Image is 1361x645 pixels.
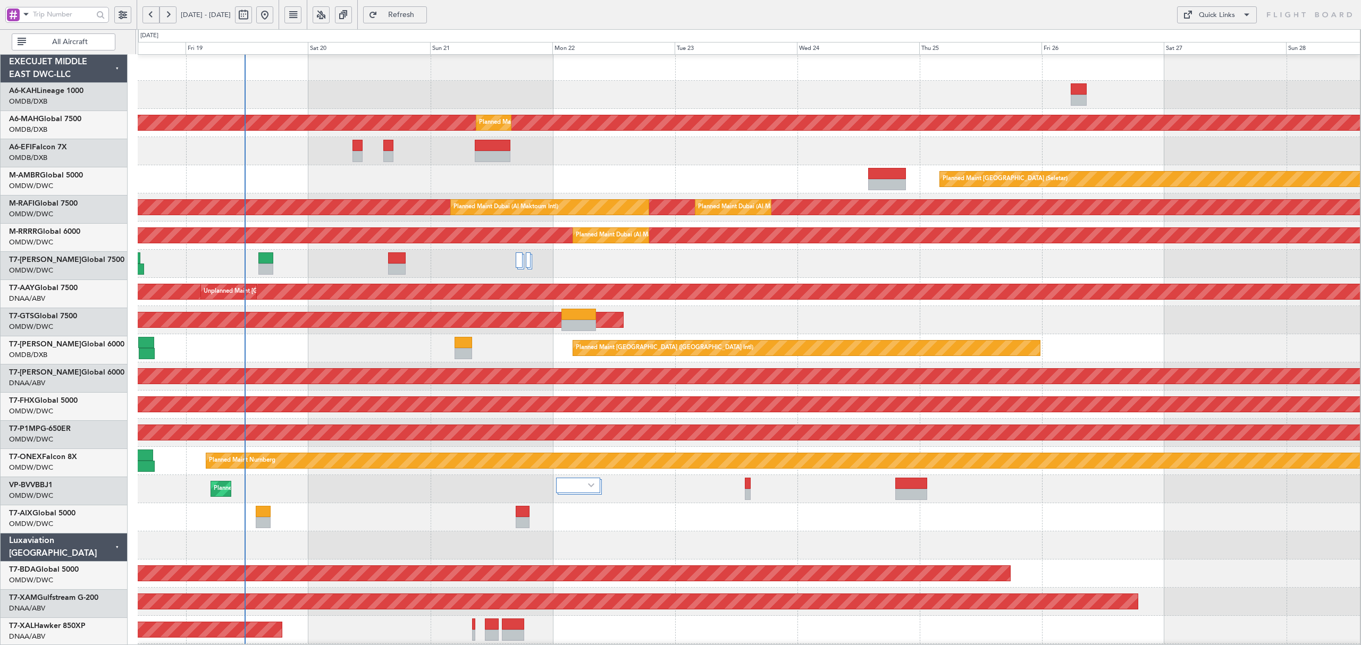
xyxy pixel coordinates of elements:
div: Unplanned Maint [GEOGRAPHIC_DATA] (Al Maktoum Intl) [204,284,361,300]
button: Quick Links [1177,6,1257,23]
span: VP-BVV [9,481,35,489]
span: T7-XAM [9,594,37,601]
span: T7-[PERSON_NAME] [9,341,81,348]
a: T7-BDAGlobal 5000 [9,566,79,573]
span: T7-FHX [9,397,35,404]
span: T7-AAY [9,284,35,292]
a: OMDW/DWC [9,237,53,247]
div: Fri 19 [186,42,308,55]
a: OMDW/DWC [9,406,53,416]
div: Mon 22 [552,42,675,55]
a: T7-[PERSON_NAME]Global 7500 [9,256,124,264]
span: A6-EFI [9,143,32,151]
span: T7-AIX [9,510,32,517]
a: OMDW/DWC [9,266,53,275]
div: Planned Maint Dubai (Al Maktoum Intl) [214,481,318,497]
img: arrow-gray.svg [588,483,594,487]
a: VP-BVVBBJ1 [9,481,53,489]
div: Planned Maint [GEOGRAPHIC_DATA] (Seletar) [943,171,1068,187]
span: M-RRRR [9,228,37,235]
div: Sun 21 [430,42,552,55]
div: Tue 23 [675,42,797,55]
a: M-RRRRGlobal 6000 [9,228,80,235]
a: M-AMBRGlobal 5000 [9,172,83,179]
button: All Aircraft [12,33,115,50]
a: DNAA/ABV [9,604,45,613]
a: OMDW/DWC [9,322,53,332]
div: Planned Maint Dubai (Al Maktoum Intl) [576,227,680,243]
a: OMDB/DXB [9,350,47,360]
span: A6-KAH [9,87,37,95]
div: Planned Maint [GEOGRAPHIC_DATA] ([GEOGRAPHIC_DATA] Intl) [576,340,753,356]
a: OMDB/DXB [9,153,47,163]
span: T7-XAL [9,622,34,630]
a: M-RAFIGlobal 7500 [9,200,78,207]
a: OMDW/DWC [9,435,53,444]
a: DNAA/ABV [9,294,45,303]
div: Wed 24 [797,42,919,55]
span: T7-P1MP [9,425,40,432]
span: M-AMBR [9,172,40,179]
a: OMDW/DWC [9,181,53,191]
div: Planned Maint Dubai (Al Maktoum Intl) [453,199,558,215]
a: DNAA/ABV [9,378,45,388]
a: OMDB/DXB [9,97,47,106]
div: Fri 26 [1041,42,1164,55]
a: T7-ONEXFalcon 8X [9,453,77,461]
a: T7-[PERSON_NAME]Global 6000 [9,341,124,348]
a: T7-AIXGlobal 5000 [9,510,75,517]
input: Trip Number [33,6,93,22]
a: OMDW/DWC [9,209,53,219]
a: T7-XALHawker 850XP [9,622,86,630]
span: Refresh [380,11,423,19]
a: OMDB/DXB [9,125,47,134]
div: Thu 25 [919,42,1041,55]
a: OMDW/DWC [9,463,53,472]
span: T7-[PERSON_NAME] [9,369,81,376]
div: [DATE] [140,31,158,40]
span: T7-GTS [9,312,34,320]
a: OMDW/DWC [9,491,53,500]
span: T7-ONEX [9,453,42,461]
a: T7-XAMGulfstream G-200 [9,594,98,601]
span: All Aircraft [28,38,112,46]
a: DNAA/ABV [9,632,45,641]
a: T7-[PERSON_NAME]Global 6000 [9,369,124,376]
a: T7-P1MPG-650ER [9,425,71,432]
div: Planned Maint [GEOGRAPHIC_DATA] ([GEOGRAPHIC_DATA] Intl) [479,115,657,131]
span: [DATE] - [DATE] [181,10,231,20]
a: A6-EFIFalcon 7X [9,143,67,151]
a: A6-KAHLineage 1000 [9,87,83,95]
div: Planned Maint Nurnberg [209,453,275,469]
a: OMDW/DWC [9,519,53,529]
a: T7-AAYGlobal 7500 [9,284,78,292]
span: M-RAFI [9,200,35,207]
div: Quick Links [1199,10,1235,21]
span: A6-MAH [9,115,38,123]
a: OMDW/DWC [9,575,53,585]
div: Sat 27 [1164,42,1286,55]
span: T7-BDA [9,566,36,573]
a: T7-GTSGlobal 7500 [9,312,77,320]
div: Planned Maint Dubai (Al Maktoum Intl) [698,199,803,215]
button: Refresh [363,6,427,23]
a: A6-MAHGlobal 7500 [9,115,81,123]
div: Sat 20 [308,42,430,55]
span: T7-[PERSON_NAME] [9,256,81,264]
a: T7-FHXGlobal 5000 [9,397,78,404]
